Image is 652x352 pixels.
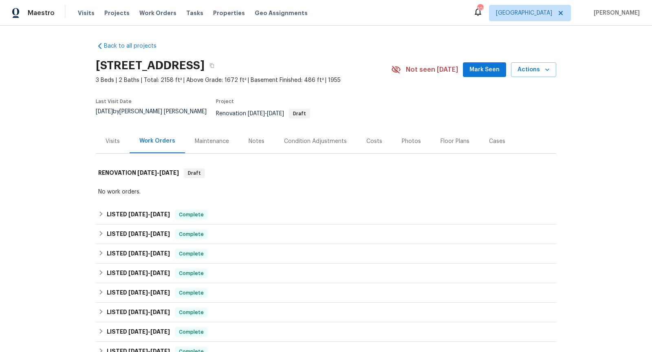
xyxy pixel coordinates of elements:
[128,329,170,334] span: -
[176,289,207,297] span: Complete
[176,308,207,317] span: Complete
[96,76,391,84] span: 3 Beds | 2 Baths | Total: 2158 ft² | Above Grade: 1672 ft² | Basement Finished: 486 ft² | 1955
[128,270,148,276] span: [DATE]
[107,268,170,278] h6: LISTED
[128,211,170,217] span: -
[150,251,170,256] span: [DATE]
[150,309,170,315] span: [DATE]
[78,9,95,17] span: Visits
[469,65,500,75] span: Mark Seen
[195,137,229,145] div: Maintenance
[216,99,234,104] span: Project
[106,137,120,145] div: Visits
[104,9,130,17] span: Projects
[96,264,556,283] div: LISTED [DATE]-[DATE]Complete
[107,210,170,220] h6: LISTED
[139,137,175,145] div: Work Orders
[96,42,174,50] a: Back to all projects
[128,231,170,237] span: -
[96,160,556,186] div: RENOVATION [DATE]-[DATE]Draft
[489,137,505,145] div: Cases
[366,137,382,145] div: Costs
[139,9,176,17] span: Work Orders
[186,10,203,16] span: Tasks
[96,205,556,224] div: LISTED [DATE]-[DATE]Complete
[406,66,458,74] span: Not seen [DATE]
[150,211,170,217] span: [DATE]
[128,309,170,315] span: -
[137,170,157,176] span: [DATE]
[128,251,170,256] span: -
[96,224,556,244] div: LISTED [DATE]-[DATE]Complete
[128,231,148,237] span: [DATE]
[590,9,640,17] span: [PERSON_NAME]
[96,62,205,70] h2: [STREET_ADDRESS]
[402,137,421,145] div: Photos
[107,308,170,317] h6: LISTED
[128,270,170,276] span: -
[128,251,148,256] span: [DATE]
[128,309,148,315] span: [DATE]
[205,58,219,73] button: Copy Address
[284,137,347,145] div: Condition Adjustments
[96,322,556,342] div: LISTED [DATE]-[DATE]Complete
[96,109,113,114] span: [DATE]
[107,229,170,239] h6: LISTED
[150,231,170,237] span: [DATE]
[150,329,170,334] span: [DATE]
[511,62,556,77] button: Actions
[463,62,506,77] button: Mark Seen
[185,169,204,177] span: Draft
[176,250,207,258] span: Complete
[176,269,207,277] span: Complete
[107,327,170,337] h6: LISTED
[216,111,310,117] span: Renovation
[150,290,170,295] span: [DATE]
[248,111,284,117] span: -
[96,109,216,124] div: by [PERSON_NAME] [PERSON_NAME]
[176,211,207,219] span: Complete
[137,170,179,176] span: -
[176,328,207,336] span: Complete
[150,270,170,276] span: [DATE]
[28,9,55,17] span: Maestro
[98,188,554,196] div: No work orders.
[96,303,556,322] div: LISTED [DATE]-[DATE]Complete
[248,111,265,117] span: [DATE]
[128,290,148,295] span: [DATE]
[518,65,550,75] span: Actions
[159,170,179,176] span: [DATE]
[255,9,308,17] span: Geo Assignments
[128,211,148,217] span: [DATE]
[249,137,264,145] div: Notes
[96,99,132,104] span: Last Visit Date
[96,244,556,264] div: LISTED [DATE]-[DATE]Complete
[477,5,483,13] div: 108
[107,249,170,259] h6: LISTED
[441,137,469,145] div: Floor Plans
[496,9,552,17] span: [GEOGRAPHIC_DATA]
[267,111,284,117] span: [DATE]
[213,9,245,17] span: Properties
[107,288,170,298] h6: LISTED
[128,290,170,295] span: -
[290,111,309,116] span: Draft
[98,168,179,178] h6: RENOVATION
[176,230,207,238] span: Complete
[128,329,148,334] span: [DATE]
[96,283,556,303] div: LISTED [DATE]-[DATE]Complete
